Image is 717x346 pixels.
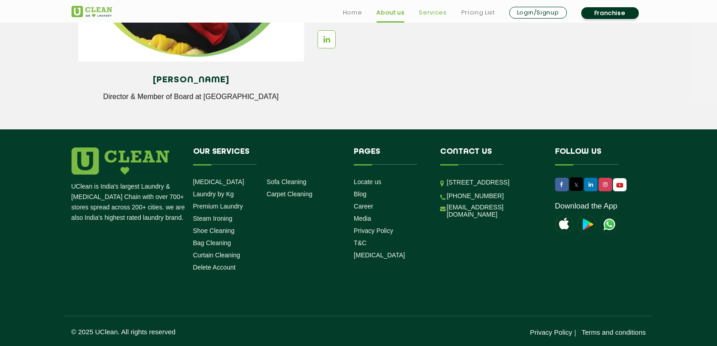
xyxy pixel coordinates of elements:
p: [STREET_ADDRESS] [447,177,541,188]
a: Terms and conditions [582,328,646,336]
a: Career [354,203,373,210]
h4: Our Services [193,147,341,165]
a: Home [343,7,362,18]
a: Media [354,215,371,222]
a: Privacy Policy [530,328,572,336]
a: Sofa Cleaning [266,178,306,185]
a: Shoe Cleaning [193,227,235,234]
h4: [PERSON_NAME] [85,75,297,85]
img: UClean Laundry and Dry Cleaning [600,215,618,233]
a: Premium Laundry [193,203,243,210]
a: Locate us [354,178,381,185]
h4: Contact us [440,147,541,165]
a: T&C [354,239,366,246]
a: [MEDICAL_DATA] [354,251,405,259]
img: logo.png [71,147,169,175]
a: [MEDICAL_DATA] [193,178,244,185]
h4: Pages [354,147,427,165]
p: UClean is India's largest Laundry & [MEDICAL_DATA] Chain with over 700+ stores spread across 200+... [71,181,186,223]
a: Login/Signup [509,7,567,19]
a: Delete Account [193,264,236,271]
p: © 2025 UClean. All rights reserved [71,328,359,336]
h4: Follow us [555,147,635,165]
a: [EMAIL_ADDRESS][DOMAIN_NAME] [447,204,541,218]
img: playstoreicon.png [578,215,596,233]
a: Carpet Cleaning [266,190,312,198]
a: About us [376,7,404,18]
a: [PHONE_NUMBER] [447,192,504,199]
p: Director & Member of Board at [GEOGRAPHIC_DATA] [85,93,297,101]
a: Services [419,7,446,18]
a: Pricing List [461,7,495,18]
img: UClean Laundry and Dry Cleaning [71,6,112,17]
img: apple-icon.png [555,215,573,233]
a: Curtain Cleaning [193,251,240,259]
a: Blog [354,190,366,198]
a: Download the App [555,202,617,211]
a: Privacy Policy [354,227,393,234]
a: Laundry by Kg [193,190,234,198]
img: UClean Laundry and Dry Cleaning [614,180,626,190]
a: Steam Ironing [193,215,233,222]
a: Franchise [581,7,639,19]
a: Bag Cleaning [193,239,231,246]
